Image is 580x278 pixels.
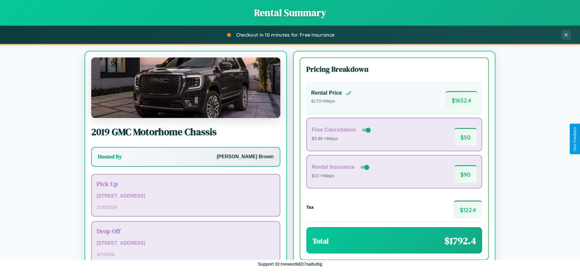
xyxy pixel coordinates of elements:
div: Give Feedback [573,127,577,151]
p: $3.99 × 9 days [312,135,372,143]
h3: Pricing Breakdown [306,64,482,74]
h3: Hosted By [98,153,122,160]
h3: Total [312,236,329,246]
span: $ 1792.4 [444,234,476,247]
h3: Pick Up [97,179,275,188]
p: Support ID: mewxo9d2i7sa8u8qj [258,260,322,268]
span: $ 122.4 [454,201,482,218]
p: [STREET_ADDRESS] [97,239,275,248]
img: GMC Motorhome Chassis [91,57,280,118]
p: [STREET_ADDRESS] [97,192,275,201]
span: Checkout in 10 minutes for Free Insurance [236,32,334,38]
span: $ 1652.4 [446,91,477,109]
h4: Rental Price [311,90,342,96]
p: $10 × 9 days [312,172,370,180]
span: $ 50 [454,128,477,146]
span: $ 90 [454,165,477,183]
h3: Drop Off [97,227,275,235]
p: 2 / 26 / 2026 [97,203,275,211]
h2: 2019 GMC Motorhome Chassis [91,125,280,139]
p: [PERSON_NAME] Brown [217,152,274,161]
h4: Tax [306,204,314,210]
h1: Rental Summary [6,6,574,19]
h4: Rental Insurance [312,164,355,170]
p: $ 170 × 9 days [311,97,352,105]
p: 3 / 7 / 2026 [97,250,275,258]
h4: Free Cancellation [312,127,356,133]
